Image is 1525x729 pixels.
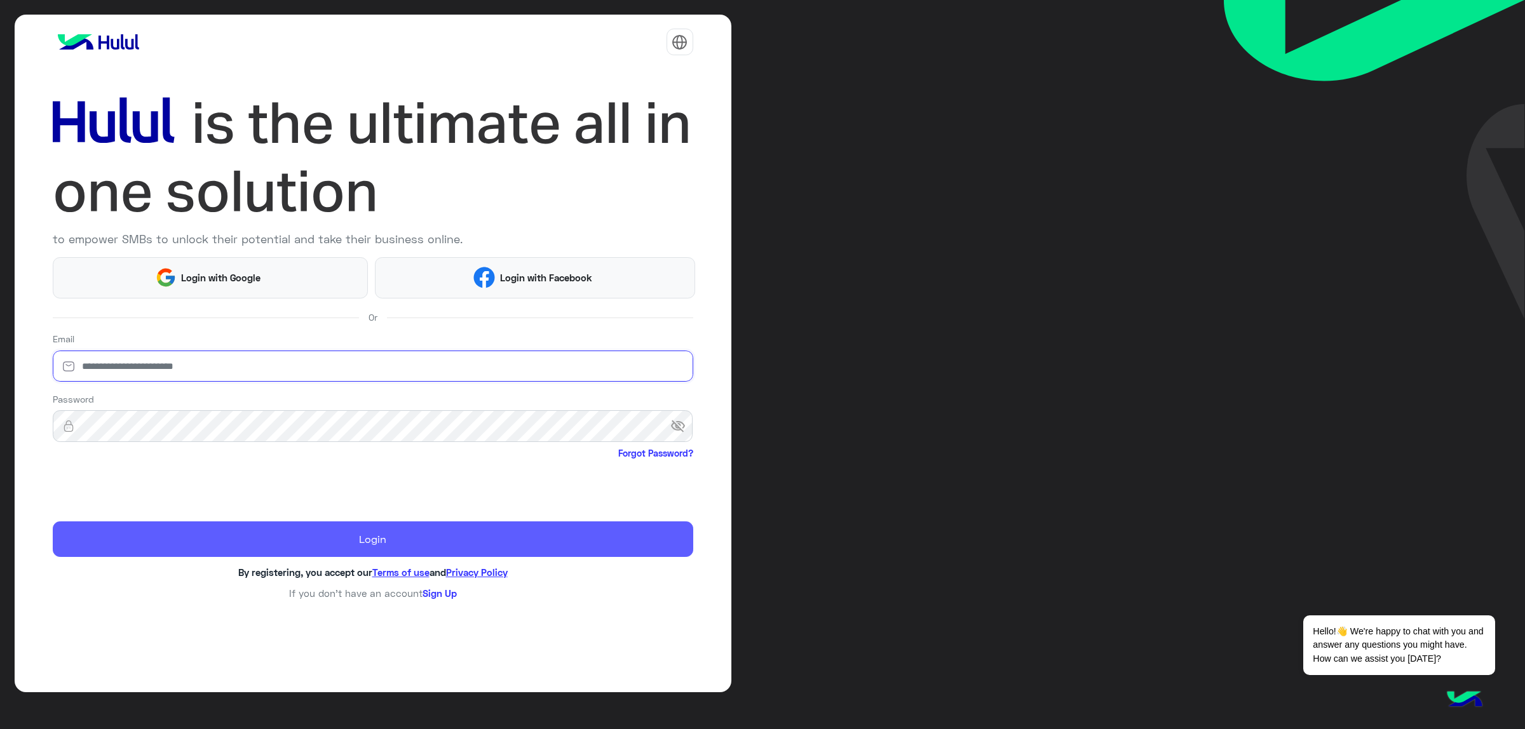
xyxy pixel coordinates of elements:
img: lock [53,420,85,432]
img: hulul-logo.png [1442,678,1487,723]
span: By registering, you accept our [238,566,372,578]
span: Or [369,311,377,324]
span: Login with Google [177,271,266,285]
img: Google [155,267,177,288]
img: tab [672,34,688,50]
p: to empower SMBs to unlock their potential and take their business online. [53,231,693,248]
iframe: reCAPTCHA [53,462,246,512]
a: Forgot Password? [618,446,693,460]
label: Email [53,332,74,345]
a: Terms of use [372,566,430,578]
label: Password [53,392,94,406]
a: Privacy Policy [446,566,508,578]
span: Login with Facebook [495,271,597,285]
button: Login [53,521,693,557]
button: Login with Facebook [375,257,695,298]
span: Hello!👋 We're happy to chat with you and answer any questions you might have. How can we assist y... [1303,615,1494,675]
img: email [53,360,85,373]
img: hululLoginTitle_EN.svg [53,89,693,226]
span: visibility_off [670,415,693,438]
span: and [430,566,446,578]
img: logo [53,29,144,55]
button: Login with Google [53,257,369,298]
img: Facebook [473,267,495,288]
h6: If you don’t have an account [53,587,693,599]
a: Sign Up [423,587,457,599]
